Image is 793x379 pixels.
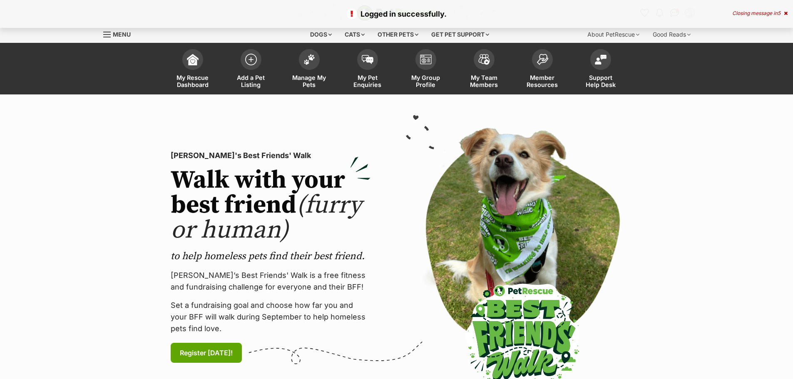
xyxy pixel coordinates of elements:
[420,54,432,64] img: group-profile-icon-3fa3cf56718a62981997c0bc7e787c4b2cf8bcc04b72c1350f741eb67cf2f40e.svg
[407,74,445,88] span: My Group Profile
[171,300,370,334] p: Set a fundraising goal and choose how far you and your BFF will walk during September to help hom...
[465,74,503,88] span: My Team Members
[304,26,338,43] div: Dogs
[524,74,561,88] span: Member Resources
[478,54,490,65] img: team-members-icon-5396bd8760b3fe7c0b43da4ab00e1e3bb1a5d9ba89233759b79545d2d3fc5d0d.svg
[338,45,397,94] a: My Pet Enquiries
[245,54,257,65] img: add-pet-listing-icon-0afa8454b4691262ce3f59096e99ab1cd57d4a30225e0717b998d2c9b9846f56.svg
[171,168,370,243] h2: Walk with your best friend
[113,31,131,38] span: Menu
[362,55,373,64] img: pet-enquiries-icon-7e3ad2cf08bfb03b45e93fb7055b45f3efa6380592205ae92323e6603595dc1f.svg
[280,45,338,94] a: Manage My Pets
[180,348,233,358] span: Register [DATE]!
[171,250,370,263] p: to help homeless pets find their best friend.
[171,190,362,246] span: (furry or human)
[303,54,315,65] img: manage-my-pets-icon-02211641906a0b7f246fdf0571729dbe1e7629f14944591b6c1af311fb30b64b.svg
[455,45,513,94] a: My Team Members
[164,45,222,94] a: My Rescue Dashboard
[372,26,424,43] div: Other pets
[537,54,548,65] img: member-resources-icon-8e73f808a243e03378d46382f2149f9095a855e16c252ad45f914b54edf8863c.svg
[425,26,495,43] div: Get pet support
[349,74,386,88] span: My Pet Enquiries
[291,74,328,88] span: Manage My Pets
[582,74,619,88] span: Support Help Desk
[187,54,199,65] img: dashboard-icon-eb2f2d2d3e046f16d808141f083e7271f6b2e854fb5c12c21221c1fb7104beca.svg
[595,54,607,64] img: help-desk-icon-fdf02630f3aa405de69fd3d07c3f3aa587a6932b1a1747fa1d2bba05be0121f9.svg
[647,26,696,43] div: Good Reads
[339,26,370,43] div: Cats
[232,74,270,88] span: Add a Pet Listing
[171,270,370,293] p: [PERSON_NAME]’s Best Friends' Walk is a free fitness and fundraising challenge for everyone and t...
[397,45,455,94] a: My Group Profile
[582,26,645,43] div: About PetRescue
[513,45,572,94] a: Member Resources
[222,45,280,94] a: Add a Pet Listing
[171,343,242,363] a: Register [DATE]!
[171,150,370,161] p: [PERSON_NAME]'s Best Friends' Walk
[174,74,211,88] span: My Rescue Dashboard
[572,45,630,94] a: Support Help Desk
[103,26,137,41] a: Menu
